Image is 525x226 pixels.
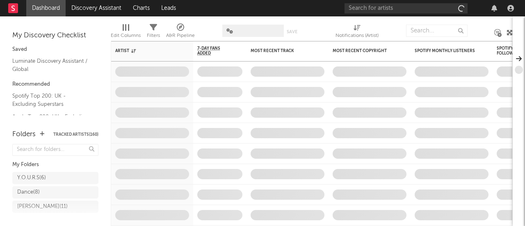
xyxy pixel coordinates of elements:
span: 7-Day Fans Added [197,46,230,56]
div: Artist [115,48,177,53]
div: My Discovery Checklist [12,31,98,41]
input: Search... [406,25,468,37]
div: Notifications (Artist) [336,21,379,44]
a: Luminate Discovery Assistant / Global [12,57,90,73]
div: [PERSON_NAME] ( 11 ) [17,202,68,212]
input: Search for folders... [12,144,98,156]
div: Recommended [12,80,98,89]
a: Dance(8) [12,186,98,199]
a: Y.O.U.R.S(6) [12,172,98,184]
div: Edit Columns [111,21,141,44]
div: A&R Pipeline [166,21,195,44]
a: [PERSON_NAME](11) [12,201,98,213]
div: Saved [12,45,98,55]
button: Save [287,30,297,34]
div: Y.O.U.R.S ( 6 ) [17,173,46,183]
div: Dance ( 8 ) [17,187,40,197]
div: Edit Columns [111,31,141,41]
div: Most Recent Track [251,48,312,53]
a: Apple Top 200: UK - Excluding Superstars [12,112,90,129]
div: Most Recent Copyright [333,48,394,53]
a: Spotify Top 200: UK - Excluding Superstars [12,91,90,108]
div: My Folders [12,160,98,170]
div: A&R Pipeline [166,31,195,41]
button: Tracked Artists(160) [53,132,98,137]
div: Folders [12,130,36,139]
div: Filters [147,31,160,41]
div: Filters [147,21,160,44]
input: Search for artists [345,3,468,14]
div: Spotify Monthly Listeners [415,48,476,53]
div: Notifications (Artist) [336,31,379,41]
